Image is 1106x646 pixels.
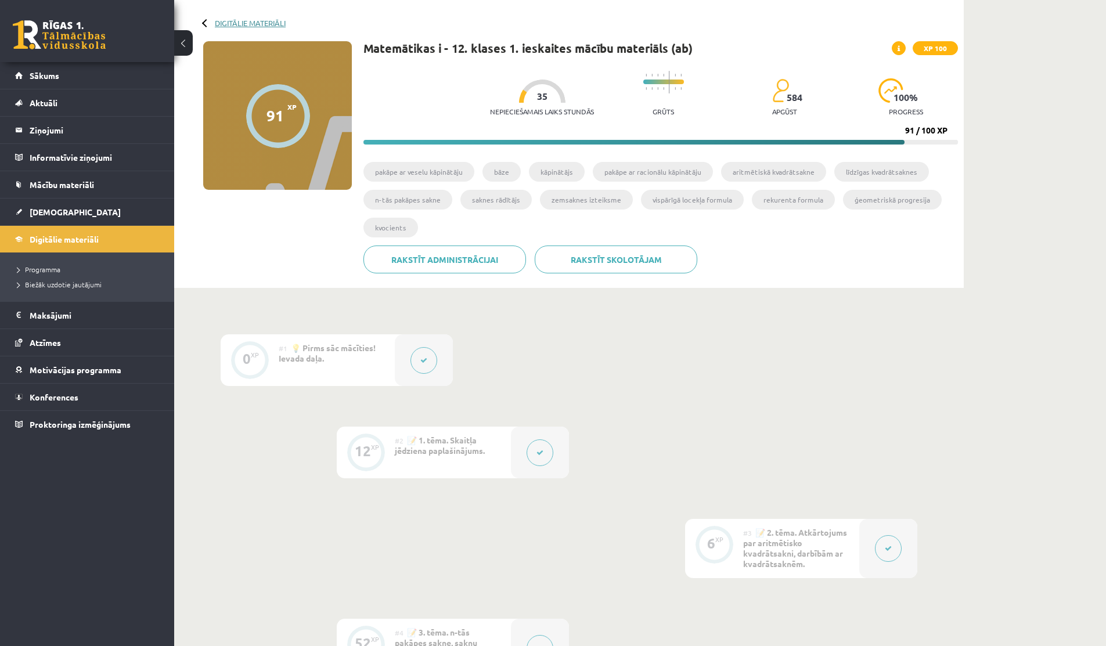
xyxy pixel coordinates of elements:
img: icon-short-line-57e1e144782c952c97e751825c79c345078a6d821885a25fce030b3d8c18986b.svg [651,74,653,77]
a: Maksājumi [15,302,160,329]
span: 100 % [894,92,918,103]
img: icon-short-line-57e1e144782c952c97e751825c79c345078a6d821885a25fce030b3d8c18986b.svg [675,87,676,90]
span: Digitālie materiāli [30,234,99,244]
h1: Matemātikas i - 12. klases 1. ieskaites mācību materiāls (ab) [363,41,693,55]
li: kāpinātājs [529,162,585,182]
div: XP [715,536,723,543]
div: 0 [243,353,251,364]
li: līdzīgas kvadrātsaknes [834,162,929,182]
p: Nepieciešamais laiks stundās [490,107,594,116]
div: 91 [266,107,284,124]
span: Proktoringa izmēģinājums [30,419,131,430]
span: 💡 Pirms sāc mācīties! Ievada daļa. [279,342,376,363]
span: 584 [787,92,802,103]
a: Ziņojumi [15,117,160,143]
legend: Ziņojumi [30,117,160,143]
span: XP [287,103,297,111]
li: saknes rādītājs [460,190,532,210]
li: pakāpe ar veselu kāpinātāju [363,162,474,182]
li: ģeometriskā progresija [843,190,942,210]
img: icon-long-line-d9ea69661e0d244f92f715978eff75569469978d946b2353a9bb055b3ed8787d.svg [669,71,670,93]
span: #4 [395,628,404,637]
p: progress [889,107,923,116]
img: icon-short-line-57e1e144782c952c97e751825c79c345078a6d821885a25fce030b3d8c18986b.svg [680,74,682,77]
span: Atzīmes [30,337,61,348]
span: 📝 1. tēma. Skaitļa jēdziena paplašinājums. [395,435,485,456]
li: bāze [482,162,521,182]
span: [DEMOGRAPHIC_DATA] [30,207,121,217]
span: Biežāk uzdotie jautājumi [17,280,102,289]
a: Rakstīt skolotājam [535,246,697,273]
img: icon-short-line-57e1e144782c952c97e751825c79c345078a6d821885a25fce030b3d8c18986b.svg [680,87,682,90]
img: icon-short-line-57e1e144782c952c97e751825c79c345078a6d821885a25fce030b3d8c18986b.svg [663,87,664,90]
p: apgūst [772,107,797,116]
legend: Maksājumi [30,302,160,329]
span: #3 [743,528,752,537]
img: icon-progress-161ccf0a02000e728c5f80fcf4c31c7af3da0e1684b2b1d7c360e028c24a22f1.svg [878,78,903,103]
a: Biežāk uzdotie jautājumi [17,279,163,290]
a: Sākums [15,62,160,89]
li: n-tās pakāpes sakne [363,190,452,210]
span: Motivācijas programma [30,364,121,375]
span: Programma [17,265,60,274]
a: [DEMOGRAPHIC_DATA] [15,199,160,225]
span: Konferences [30,392,78,402]
span: 35 [537,91,547,102]
img: icon-short-line-57e1e144782c952c97e751825c79c345078a6d821885a25fce030b3d8c18986b.svg [663,74,664,77]
li: vispārīgā locekļa formula [641,190,744,210]
div: XP [371,636,379,643]
span: 📝 2. tēma. Atkārtojums par aritmētisko kvadrātsakni, darbībām ar kvadrātsaknēm. [743,527,847,569]
img: icon-short-line-57e1e144782c952c97e751825c79c345078a6d821885a25fce030b3d8c18986b.svg [657,74,658,77]
img: icon-short-line-57e1e144782c952c97e751825c79c345078a6d821885a25fce030b3d8c18986b.svg [651,87,653,90]
img: students-c634bb4e5e11cddfef0936a35e636f08e4e9abd3cc4e673bd6f9a4125e45ecb1.svg [772,78,789,103]
li: pakāpe ar racionālu kāpinātāju [593,162,713,182]
a: Proktoringa izmēģinājums [15,411,160,438]
a: Konferences [15,384,160,410]
a: Atzīmes [15,329,160,356]
div: XP [371,444,379,450]
a: Aktuāli [15,89,160,116]
img: icon-short-line-57e1e144782c952c97e751825c79c345078a6d821885a25fce030b3d8c18986b.svg [657,87,658,90]
span: Sākums [30,70,59,81]
a: Rīgas 1. Tālmācības vidusskola [13,20,106,49]
a: Mācību materiāli [15,171,160,198]
a: Motivācijas programma [15,356,160,383]
a: Informatīvie ziņojumi [15,144,160,171]
img: icon-short-line-57e1e144782c952c97e751825c79c345078a6d821885a25fce030b3d8c18986b.svg [646,74,647,77]
img: icon-short-line-57e1e144782c952c97e751825c79c345078a6d821885a25fce030b3d8c18986b.svg [675,74,676,77]
li: zemsaknes izteiksme [540,190,633,210]
a: Digitālie materiāli [215,19,286,27]
span: XP 100 [913,41,958,55]
span: #2 [395,436,404,445]
a: Rakstīt administrācijai [363,246,526,273]
span: Mācību materiāli [30,179,94,190]
a: Programma [17,264,163,275]
div: 12 [355,446,371,456]
p: Grūts [653,107,674,116]
a: Digitālie materiāli [15,226,160,252]
span: #1 [279,344,287,353]
li: rekurenta formula [752,190,835,210]
span: Aktuāli [30,98,57,108]
li: aritmētiskā kvadrātsakne [721,162,826,182]
img: icon-short-line-57e1e144782c952c97e751825c79c345078a6d821885a25fce030b3d8c18986b.svg [646,87,647,90]
li: kvocients [363,218,418,237]
div: XP [251,352,259,358]
legend: Informatīvie ziņojumi [30,144,160,171]
div: 6 [707,538,715,548]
